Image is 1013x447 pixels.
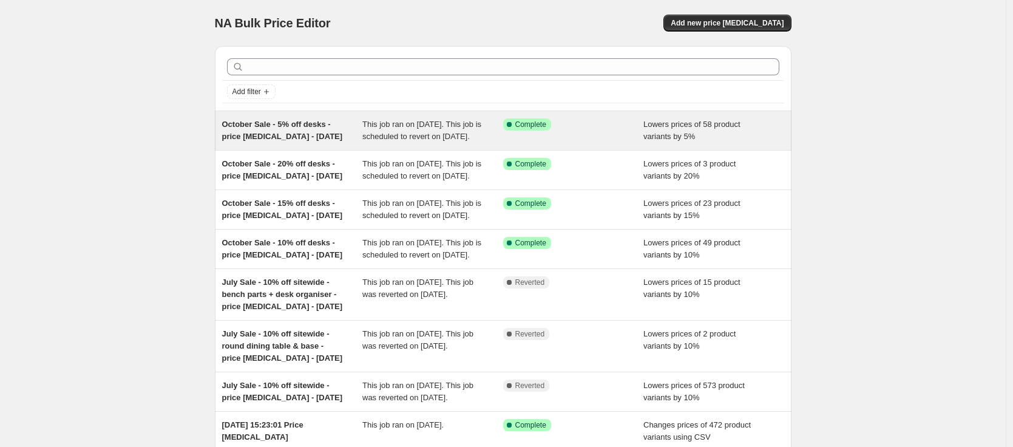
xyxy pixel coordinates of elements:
[643,199,740,220] span: Lowers prices of 23 product variants by 15%
[222,381,343,402] span: July Sale - 10% off sitewide - price [MEDICAL_DATA] - [DATE]
[671,18,784,28] span: Add new price [MEDICAL_DATA]
[362,420,444,429] span: This job ran on [DATE].
[643,381,745,402] span: Lowers prices of 573 product variants by 10%
[362,278,473,299] span: This job ran on [DATE]. This job was reverted on [DATE].
[222,199,343,220] span: October Sale - 15% off desks - price [MEDICAL_DATA] - [DATE]
[222,159,343,180] span: October Sale - 20% off desks - price [MEDICAL_DATA] - [DATE]
[222,278,343,311] span: July Sale - 10% off sitewide - bench parts + desk organiser - price [MEDICAL_DATA] - [DATE]
[362,381,473,402] span: This job ran on [DATE]. This job was reverted on [DATE].
[215,16,331,30] span: NA Bulk Price Editor
[515,238,546,248] span: Complete
[643,159,736,180] span: Lowers prices of 3 product variants by 20%
[643,420,751,442] span: Changes prices of 472 product variants using CSV
[222,329,343,363] span: July Sale - 10% off sitewide - round dining table & base - price [MEDICAL_DATA] - [DATE]
[515,159,546,169] span: Complete
[362,238,481,259] span: This job ran on [DATE]. This job is scheduled to revert on [DATE].
[643,329,736,350] span: Lowers prices of 2 product variants by 10%
[362,120,481,141] span: This job ran on [DATE]. This job is scheduled to revert on [DATE].
[643,238,740,259] span: Lowers prices of 49 product variants by 10%
[222,120,343,141] span: October Sale - 5% off desks - price [MEDICAL_DATA] - [DATE]
[515,199,546,208] span: Complete
[222,238,343,259] span: October Sale - 10% off desks - price [MEDICAL_DATA] - [DATE]
[643,278,740,299] span: Lowers prices of 15 product variants by 10%
[515,329,545,339] span: Reverted
[227,84,276,99] button: Add filter
[222,420,303,442] span: [DATE] 15:23:01 Price [MEDICAL_DATA]
[643,120,740,141] span: Lowers prices of 58 product variants by 5%
[362,159,481,180] span: This job ran on [DATE]. This job is scheduled to revert on [DATE].
[515,278,545,287] span: Reverted
[362,199,481,220] span: This job ran on [DATE]. This job is scheduled to revert on [DATE].
[515,420,546,430] span: Complete
[515,120,546,129] span: Complete
[515,381,545,391] span: Reverted
[362,329,473,350] span: This job ran on [DATE]. This job was reverted on [DATE].
[232,87,261,97] span: Add filter
[663,15,791,32] button: Add new price [MEDICAL_DATA]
